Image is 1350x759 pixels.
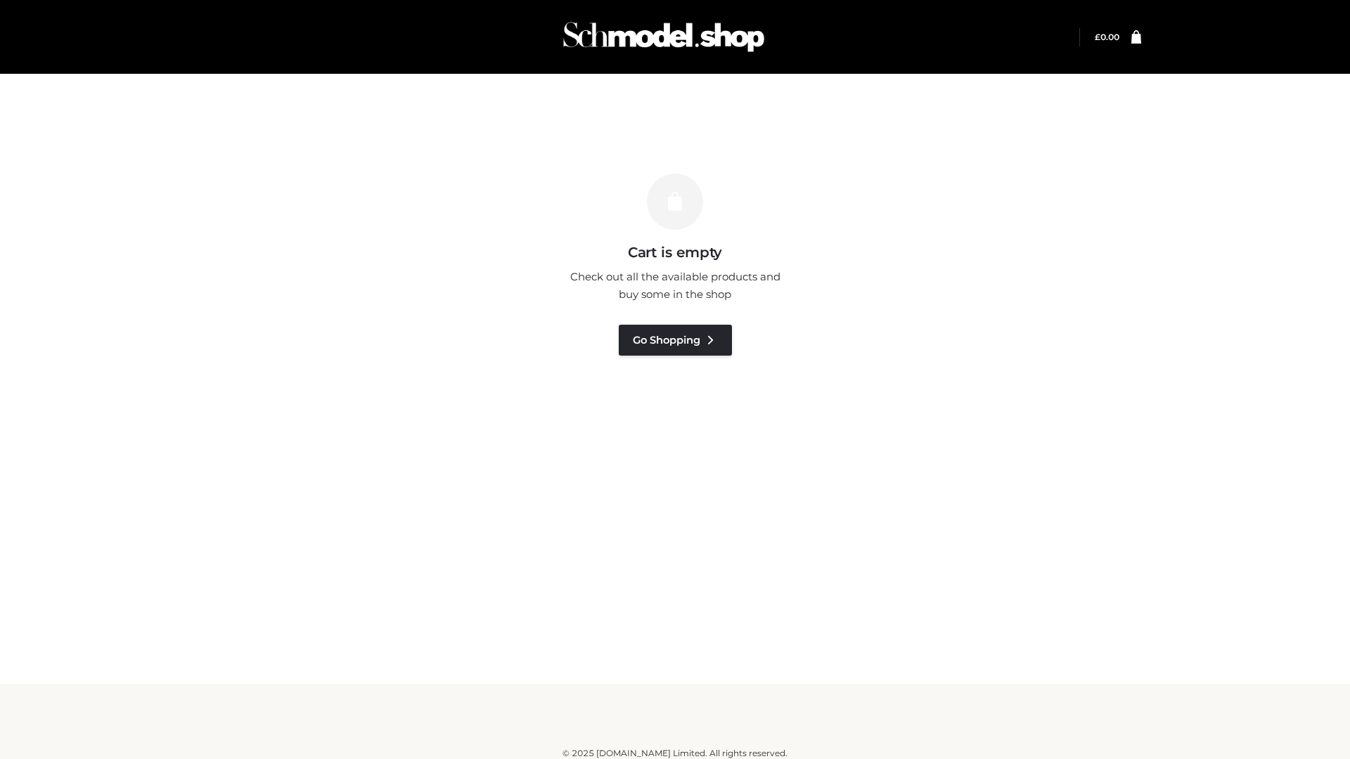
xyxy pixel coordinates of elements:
[562,268,787,304] p: Check out all the available products and buy some in the shop
[1095,32,1119,42] bdi: 0.00
[1095,32,1119,42] a: £0.00
[1095,32,1100,42] span: £
[558,9,769,65] img: Schmodel Admin 964
[240,244,1110,261] h3: Cart is empty
[619,325,732,356] a: Go Shopping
